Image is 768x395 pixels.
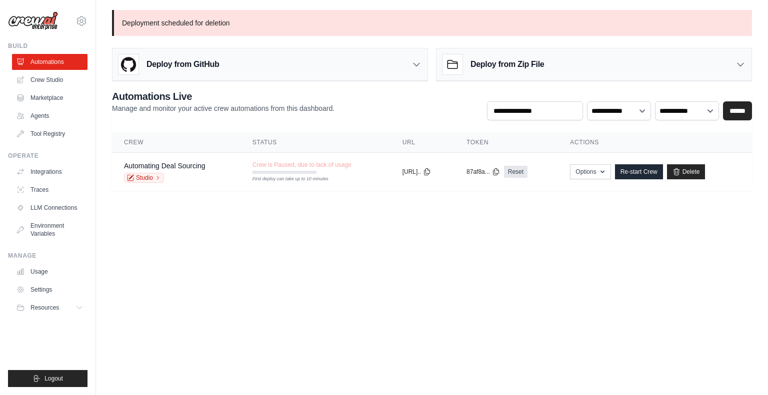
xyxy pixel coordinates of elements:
p: Deployment scheduled for deletion [112,10,752,36]
th: Crew [112,132,240,153]
a: Marketplace [12,90,87,106]
span: Resources [30,304,59,312]
th: URL [390,132,454,153]
th: Status [240,132,390,153]
button: Options [570,164,610,179]
th: Token [454,132,558,153]
p: Manage and monitor your active crew automations from this dashboard. [112,103,334,113]
a: Studio [124,173,164,183]
div: First deploy can take up to 10 minutes [252,176,316,183]
a: Usage [12,264,87,280]
th: Actions [558,132,752,153]
div: Manage [8,252,87,260]
a: Automating Deal Sourcing [124,162,205,170]
img: GitHub Logo [118,54,138,74]
button: 87af8a... [466,168,500,176]
a: Integrations [12,164,87,180]
a: Agents [12,108,87,124]
button: Resources [12,300,87,316]
div: Build [8,42,87,50]
h3: Deploy from Zip File [470,58,544,70]
a: LLM Connections [12,200,87,216]
div: Operate [8,152,87,160]
a: Tool Registry [12,126,87,142]
a: Re-start Crew [615,164,663,179]
a: Crew Studio [12,72,87,88]
a: Delete [667,164,705,179]
span: Logout [44,375,63,383]
button: Logout [8,370,87,387]
a: Environment Variables [12,218,87,242]
img: Logo [8,11,58,30]
h2: Automations Live [112,89,334,103]
a: Reset [504,166,527,178]
span: Crew is Paused, due to lack of usage [252,161,351,169]
a: Settings [12,282,87,298]
a: Traces [12,182,87,198]
a: Automations [12,54,87,70]
h3: Deploy from GitHub [146,58,219,70]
